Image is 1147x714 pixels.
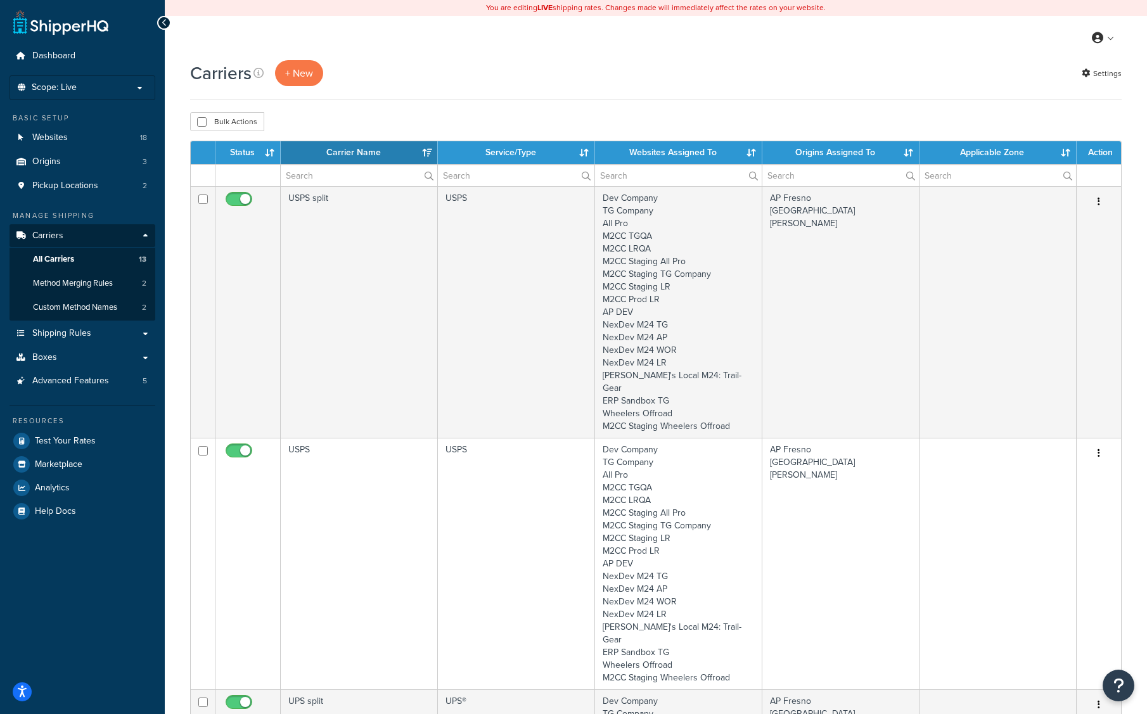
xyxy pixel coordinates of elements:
div: Basic Setup [10,113,155,124]
a: Custom Method Names 2 [10,296,155,319]
span: Test Your Rates [35,436,96,447]
th: Origins Assigned To: activate to sort column ascending [762,141,920,164]
th: Carrier Name: activate to sort column ascending [281,141,438,164]
a: Websites 18 [10,126,155,150]
td: USPS [438,438,595,689]
a: ShipperHQ Home [13,10,108,35]
li: Advanced Features [10,369,155,393]
span: 3 [143,156,147,167]
a: Boxes [10,346,155,369]
a: Analytics [10,476,155,499]
th: Service/Type: activate to sort column ascending [438,141,595,164]
span: Scope: Live [32,82,77,93]
span: Marketplace [35,459,82,470]
input: Search [438,165,594,186]
input: Search [920,165,1076,186]
div: Resources [10,416,155,426]
button: Open Resource Center [1103,670,1134,701]
span: Carriers [32,231,63,241]
span: 2 [143,181,147,191]
a: Settings [1082,65,1122,82]
td: Dev Company TG Company All Pro M2CC TGQA M2CC LRQA M2CC Staging All Pro M2CC Staging TG Company M... [595,186,762,438]
a: Carriers [10,224,155,248]
button: Bulk Actions [190,112,264,131]
td: USPS split [281,186,438,438]
td: AP Fresno [GEOGRAPHIC_DATA] [PERSON_NAME] [762,438,920,689]
div: Manage Shipping [10,210,155,221]
a: Advanced Features 5 [10,369,155,393]
b: LIVE [537,2,553,13]
td: AP Fresno [GEOGRAPHIC_DATA] [PERSON_NAME] [762,186,920,438]
li: Custom Method Names [10,296,155,319]
a: Pickup Locations 2 [10,174,155,198]
li: All Carriers [10,248,155,271]
span: Custom Method Names [33,302,117,313]
span: Help Docs [35,506,76,517]
input: Search [762,165,919,186]
span: Shipping Rules [32,328,91,339]
a: All Carriers 13 [10,248,155,271]
span: Dashboard [32,51,75,61]
li: Method Merging Rules [10,272,155,295]
span: 13 [139,254,146,265]
button: + New [275,60,323,86]
span: 2 [142,302,146,313]
span: 18 [140,132,147,143]
th: Applicable Zone: activate to sort column ascending [920,141,1077,164]
th: Status: activate to sort column ascending [215,141,281,164]
td: Dev Company TG Company All Pro M2CC TGQA M2CC LRQA M2CC Staging All Pro M2CC Staging TG Company M... [595,438,762,689]
li: Websites [10,126,155,150]
a: Help Docs [10,500,155,523]
span: Pickup Locations [32,181,98,191]
span: Method Merging Rules [33,278,113,289]
a: Marketplace [10,453,155,476]
td: USPS [438,186,595,438]
input: Search [595,165,762,186]
h1: Carriers [190,61,252,86]
a: Test Your Rates [10,430,155,452]
a: Origins 3 [10,150,155,174]
li: Carriers [10,224,155,321]
span: Boxes [32,352,57,363]
th: Websites Assigned To: activate to sort column ascending [595,141,762,164]
a: Method Merging Rules 2 [10,272,155,295]
span: All Carriers [33,254,74,265]
th: Action [1077,141,1121,164]
input: Search [281,165,437,186]
td: USPS [281,438,438,689]
span: Advanced Features [32,376,109,386]
li: Origins [10,150,155,174]
span: Origins [32,156,61,167]
span: Websites [32,132,68,143]
a: Shipping Rules [10,322,155,345]
span: Analytics [35,483,70,494]
span: 2 [142,278,146,289]
span: 5 [143,376,147,386]
a: Dashboard [10,44,155,68]
li: Pickup Locations [10,174,155,198]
